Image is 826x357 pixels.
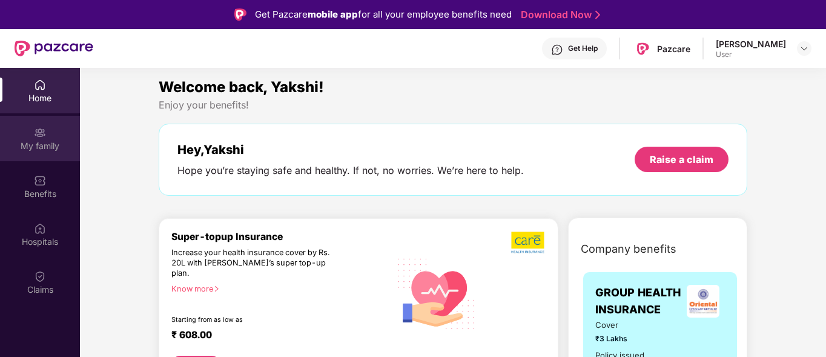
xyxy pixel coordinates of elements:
[308,8,358,20] strong: mobile app
[159,78,324,96] span: Welcome back, Yakshi!
[657,43,690,55] div: Pazcare
[213,285,220,292] span: right
[568,44,598,53] div: Get Help
[171,248,337,279] div: Increase your health insurance cover by Rs. 20L with [PERSON_NAME]’s super top-up plan.
[34,175,46,187] img: svg+xml;base64,PHN2ZyBpZD0iQmVuZWZpdHMiIHhtbG5zPSJodHRwOi8vd3d3LnczLm9yZy8yMDAwL3N2ZyIgd2lkdGg9Ij...
[581,241,676,258] span: Company benefits
[595,8,600,21] img: Stroke
[159,99,747,112] div: Enjoy your benefits!
[551,44,563,56] img: svg+xml;base64,PHN2ZyBpZD0iSGVscC0zMngzMiIgeG1sbnM9Imh0dHA6Ly93d3cudzMub3JnLzIwMDAvc3ZnIiB3aWR0aD...
[716,38,786,50] div: [PERSON_NAME]
[595,333,652,344] span: ₹3 Lakhs
[15,41,93,56] img: New Pazcare Logo
[177,142,524,157] div: Hey, Yakshi
[34,127,46,139] img: svg+xml;base64,PHN2ZyB3aWR0aD0iMjAiIGhlaWdodD0iMjAiIHZpZXdCb3g9IjAgMCAyMCAyMCIgZmlsbD0ibm9uZSIgeG...
[171,316,339,324] div: Starting from as low as
[595,284,681,319] span: GROUP HEALTH INSURANCE
[595,319,652,332] span: Cover
[34,270,46,282] img: svg+xml;base64,PHN2ZyBpZD0iQ2xhaW0iIHhtbG5zPSJodHRwOi8vd3d3LnczLm9yZy8yMDAwL3N2ZyIgd2lkdGg9IjIwIi...
[650,153,713,166] div: Raise a claim
[511,231,546,254] img: b5dec4f62d2307b9de63beb79f102df3.png
[171,284,383,293] div: Know more
[634,40,652,58] img: Pazcare_Logo.png
[799,44,809,53] img: svg+xml;base64,PHN2ZyBpZD0iRHJvcGRvd24tMzJ4MzIiIHhtbG5zPSJodHRwOi8vd3d3LnczLm9yZy8yMDAwL3N2ZyIgd2...
[390,245,484,341] img: svg+xml;base64,PHN2ZyB4bWxucz0iaHR0cDovL3d3dy53My5vcmcvMjAwMC9zdmciIHhtbG5zOnhsaW5rPSJodHRwOi8vd3...
[34,222,46,235] img: svg+xml;base64,PHN2ZyBpZD0iSG9zcGl0YWxzIiB4bWxucz0iaHR0cDovL3d3dy53My5vcmcvMjAwMC9zdmciIHdpZHRoPS...
[177,164,524,177] div: Hope you’re staying safe and healthy. If not, no worries. We’re here to help.
[255,7,512,22] div: Get Pazcare for all your employee benefits need
[716,50,786,59] div: User
[234,8,246,21] img: Logo
[171,231,390,242] div: Super-topup Insurance
[34,79,46,91] img: svg+xml;base64,PHN2ZyBpZD0iSG9tZSIgeG1sbnM9Imh0dHA6Ly93d3cudzMub3JnLzIwMDAvc3ZnIiB3aWR0aD0iMjAiIG...
[171,329,378,344] div: ₹ 608.00
[687,285,719,318] img: insurerLogo
[521,8,596,21] a: Download Now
